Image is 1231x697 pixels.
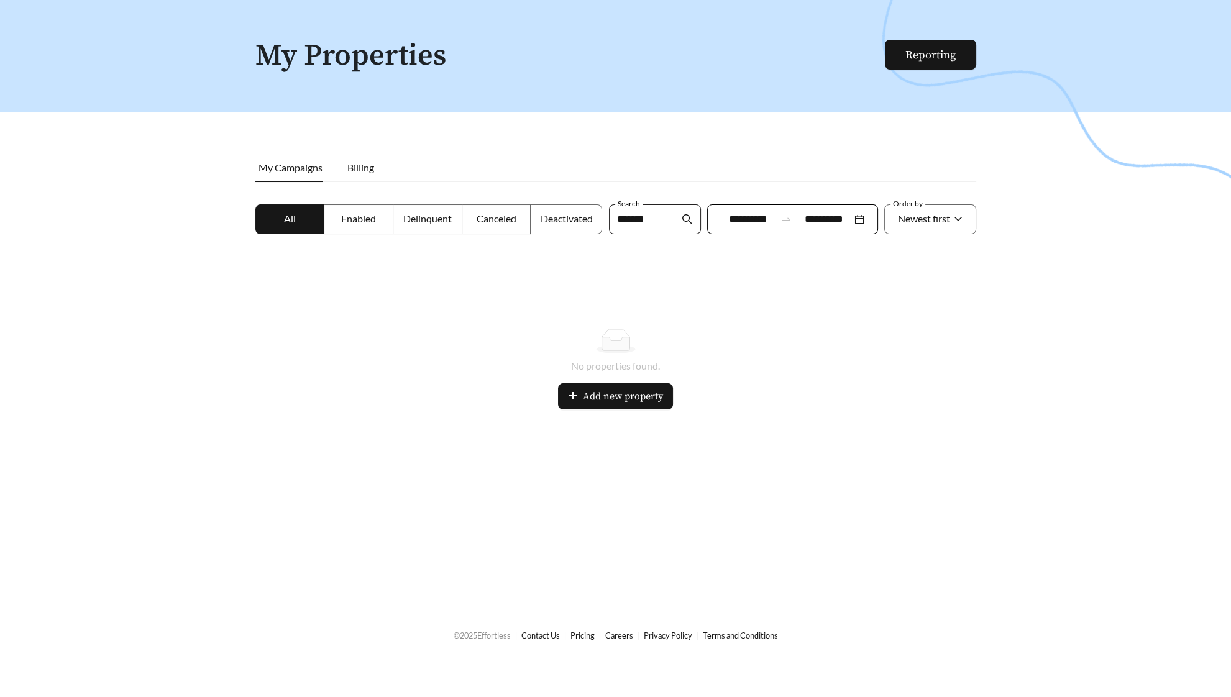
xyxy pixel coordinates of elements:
span: to [780,214,792,225]
span: All [284,212,296,224]
button: Reporting [885,40,976,70]
span: Billing [347,162,374,173]
span: Deactivated [540,212,592,224]
span: My Campaigns [259,162,323,173]
button: plusAdd new property [558,383,673,409]
span: Delinquent [403,212,452,224]
span: Newest first [898,212,950,224]
span: plus [568,391,578,403]
div: No properties found. [270,358,961,373]
span: search [682,214,693,225]
h1: My Properties [255,40,886,73]
a: Reporting [905,48,956,62]
span: Canceled [477,212,516,224]
span: Enabled [341,212,376,224]
span: Add new property [583,389,663,404]
span: swap-right [780,214,792,225]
